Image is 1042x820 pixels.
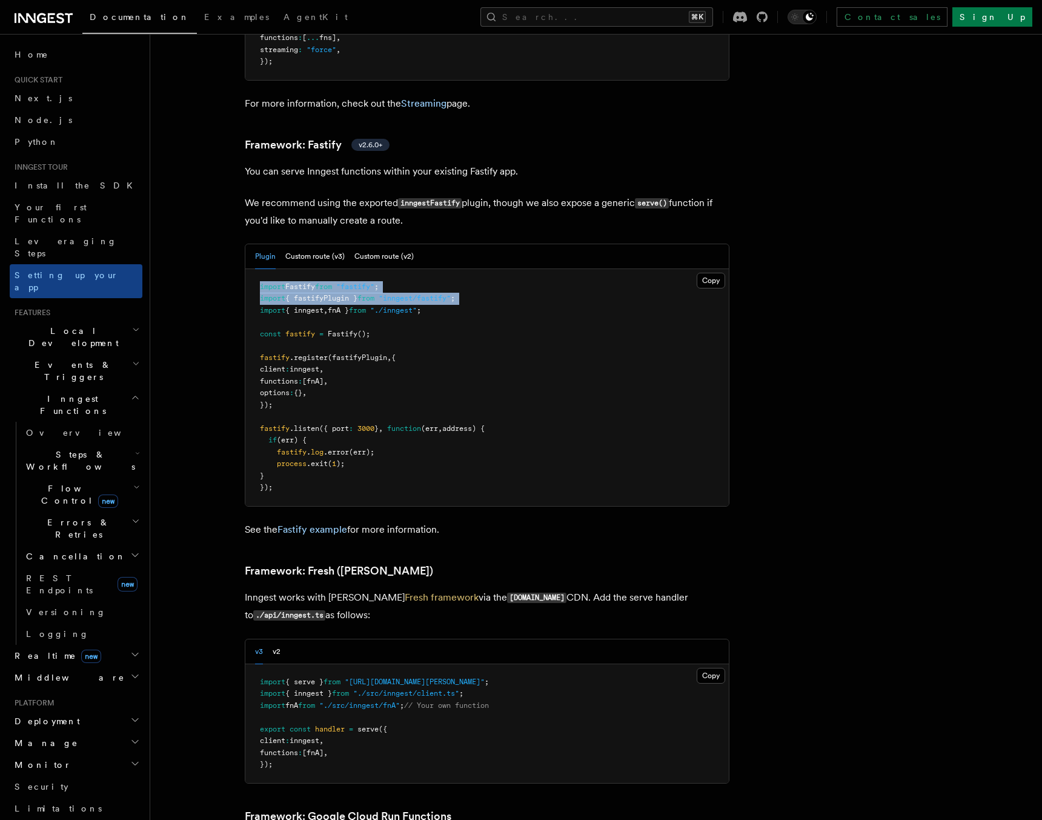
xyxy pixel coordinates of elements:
button: Events & Triggers [10,354,142,388]
span: : [290,388,294,397]
span: Realtime [10,650,101,662]
a: Leveraging Steps [10,230,142,264]
span: Leveraging Steps [15,236,117,258]
span: Cancellation [21,550,126,562]
span: from [298,701,315,710]
span: Python [15,137,59,147]
p: We recommend using the exported plugin, though we also expose a generic function if you'd like to... [245,195,729,229]
span: Monitor [10,759,71,771]
span: Install the SDK [15,181,140,190]
span: fnA [285,701,298,710]
span: Next.js [15,93,72,103]
span: (err [421,424,438,433]
span: , [302,388,307,397]
button: Realtimenew [10,645,142,667]
a: Security [10,776,142,798]
code: inngestFastify [398,198,462,208]
button: v3 [255,639,263,664]
span: (fastifyPlugin [328,353,387,362]
p: You can serve Inngest functions within your existing Fastify app. [245,163,729,180]
button: Deployment [10,710,142,732]
span: streaming [260,45,298,54]
span: if [268,436,277,444]
span: Inngest Functions [10,393,131,417]
span: .listen [290,424,319,433]
button: Cancellation [21,545,142,567]
span: Steps & Workflows [21,448,135,473]
button: Manage [10,732,142,754]
kbd: ⌘K [689,11,706,23]
span: from [357,294,374,302]
span: Your first Functions [15,202,87,224]
span: Errors & Retries [21,516,131,541]
span: , [319,365,324,373]
a: Home [10,44,142,65]
span: Home [15,48,48,61]
span: import [260,306,285,315]
span: inngest [290,736,319,745]
span: Limitations [15,804,102,813]
span: Flow Control [21,482,133,507]
span: Overview [26,428,151,438]
span: { inngest [285,306,324,315]
button: Monitor [10,754,142,776]
span: log [311,448,324,456]
a: Documentation [82,4,197,34]
a: Streaming [401,98,446,109]
span: [fnA] [302,748,324,757]
span: { inngest } [285,689,332,698]
span: options [260,388,290,397]
a: Setting up your app [10,264,142,298]
span: : [349,424,353,433]
span: new [118,577,138,592]
span: , [324,377,328,385]
span: ; [374,282,379,291]
a: Examples [197,4,276,33]
span: (); [357,330,370,338]
span: ; [459,689,463,698]
a: Framework: Fresh ([PERSON_NAME]) [245,562,433,579]
code: ./api/inngest.ts [253,610,325,621]
span: Features [10,308,50,318]
a: Python [10,131,142,153]
span: : [298,748,302,757]
span: .exit [307,459,328,468]
span: AgentKit [284,12,348,22]
code: serve() [635,198,669,208]
a: Sign Up [952,7,1032,27]
span: import [260,701,285,710]
span: "[URL][DOMAIN_NAME][PERSON_NAME]" [345,678,485,686]
span: handler [315,725,345,733]
span: fns] [319,33,336,42]
span: Middleware [10,672,125,684]
span: inngest [290,365,319,373]
a: Framework: Fastifyv2.6.0+ [245,136,390,153]
span: 1 [332,459,336,468]
a: Install the SDK [10,175,142,196]
span: fastify [260,353,290,362]
a: Node.js [10,109,142,131]
span: ; [417,306,421,315]
span: { serve } [285,678,324,686]
span: ... [307,33,319,42]
span: fastify [285,330,315,338]
span: client [260,365,285,373]
span: }); [260,401,273,409]
span: address) { [442,424,485,433]
span: , [387,353,391,362]
code: [DOMAIN_NAME] [507,593,566,603]
span: functions [260,377,298,385]
span: ; [451,294,455,302]
p: For more information, check out the page. [245,95,729,112]
span: v2.6.0+ [359,140,382,150]
button: Custom route (v3) [285,244,345,269]
span: , [324,748,328,757]
span: Inngest tour [10,162,68,172]
span: ; [400,701,404,710]
span: // Your own function [404,701,489,710]
span: from [349,306,366,315]
span: . [307,448,311,456]
span: ({ [379,725,387,733]
span: Documentation [90,12,190,22]
span: process [277,459,307,468]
